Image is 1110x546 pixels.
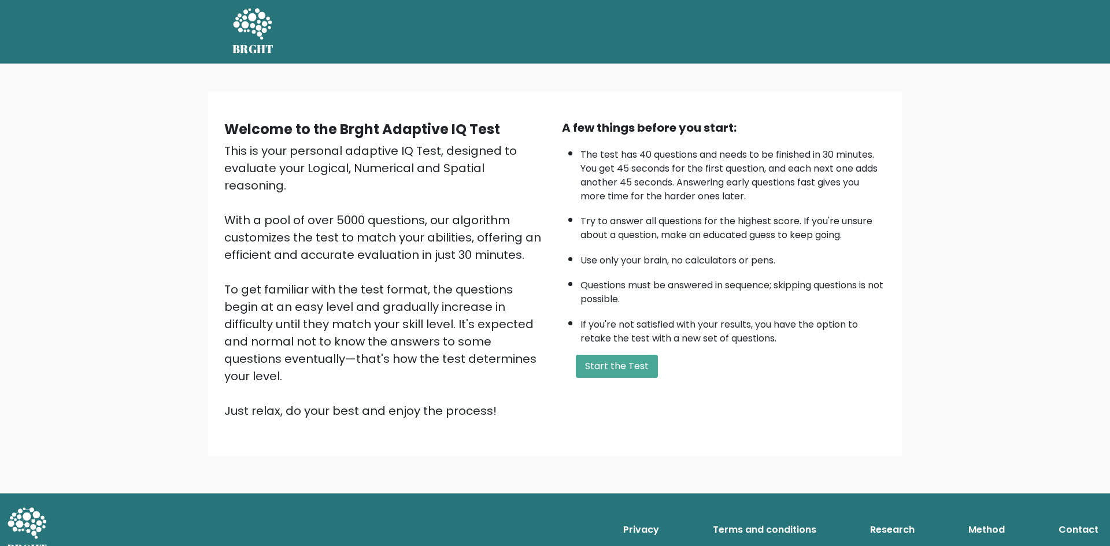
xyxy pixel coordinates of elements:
b: Welcome to the Brght Adaptive IQ Test [224,120,500,139]
li: Use only your brain, no calculators or pens. [580,248,886,268]
li: Questions must be answered in sequence; skipping questions is not possible. [580,273,886,306]
a: BRGHT [232,5,274,59]
li: The test has 40 questions and needs to be finished in 30 minutes. You get 45 seconds for the firs... [580,142,886,203]
h5: BRGHT [232,42,274,56]
a: Research [865,518,919,541]
li: Try to answer all questions for the highest score. If you're unsure about a question, make an edu... [580,209,886,242]
a: Method [964,518,1009,541]
div: A few things before you start: [562,119,886,136]
a: Privacy [619,518,664,541]
div: This is your personal adaptive IQ Test, designed to evaluate your Logical, Numerical and Spatial ... [224,142,548,419]
button: Start the Test [576,355,658,378]
a: Contact [1054,518,1103,541]
a: Terms and conditions [708,518,821,541]
li: If you're not satisfied with your results, you have the option to retake the test with a new set ... [580,312,886,346]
